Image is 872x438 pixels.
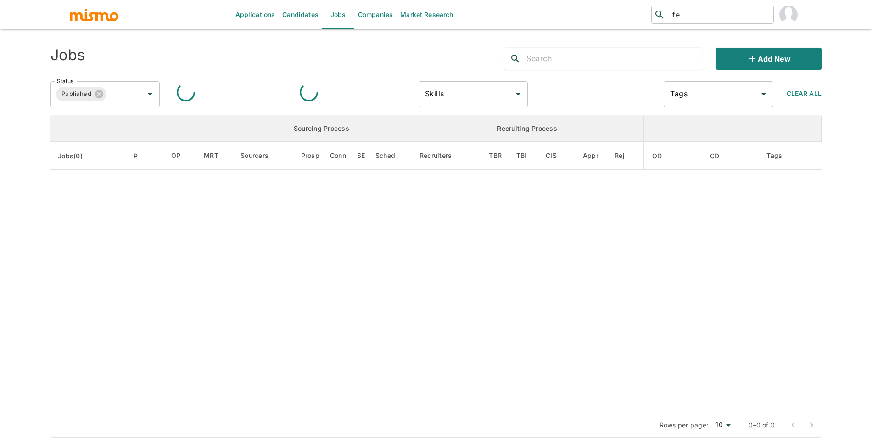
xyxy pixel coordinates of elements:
[201,142,232,170] th: Market Research Total
[759,142,807,170] th: Tags
[660,421,709,430] p: Rows per page:
[232,142,301,170] th: Sourcers
[144,88,157,101] button: Open
[514,142,537,170] th: To Be Interviewed
[612,142,643,170] th: Rejected
[779,6,798,24] img: Maria Lujan Ciommo
[710,151,732,162] span: CD
[58,151,95,162] span: Jobs(0)
[57,77,73,85] label: Status
[669,8,770,21] input: Candidate search
[134,151,150,162] span: P
[712,418,734,432] div: 10
[374,142,411,170] th: Sched
[56,89,97,99] span: Published
[411,142,486,170] th: Recruiters
[643,142,703,170] th: Onboarding Date
[504,48,526,70] button: search
[131,142,164,170] th: Priority
[486,142,514,170] th: To Be Reviewed
[50,46,85,64] h4: Jobs
[512,88,525,101] button: Open
[757,88,770,101] button: Open
[69,8,119,22] img: logo
[581,142,612,170] th: Approved
[716,48,822,70] button: Add new
[232,116,411,142] th: Sourcing Process
[749,421,775,430] p: 0–0 of 0
[50,116,822,413] table: enhanced table
[164,142,202,170] th: Open Positions
[56,87,106,101] div: Published
[537,142,581,170] th: Client Interview Scheduled
[330,142,355,170] th: Connections
[355,142,374,170] th: Sent Emails
[787,90,822,97] span: Clear All
[301,142,330,170] th: Prospects
[703,142,759,170] th: Created At
[411,116,643,142] th: Recruiting Process
[652,151,674,162] span: OD
[526,51,703,66] input: Search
